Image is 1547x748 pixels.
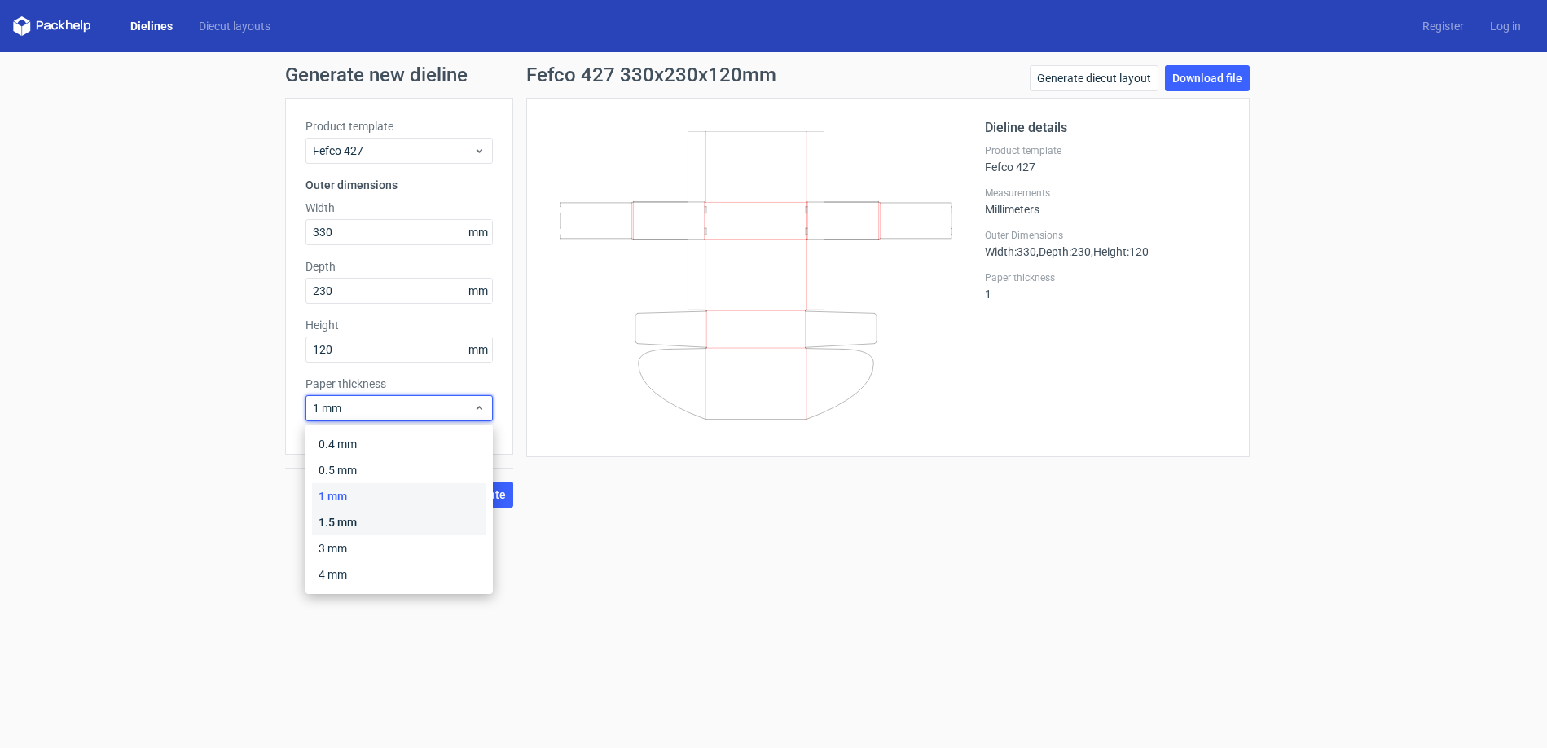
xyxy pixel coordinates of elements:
[985,245,1036,258] span: Width : 330
[1165,65,1250,91] a: Download file
[985,187,1229,200] label: Measurements
[186,18,283,34] a: Diecut layouts
[305,376,493,392] label: Paper thickness
[313,400,473,416] span: 1 mm
[285,65,1263,85] h1: Generate new dieline
[985,144,1229,174] div: Fefco 427
[305,317,493,333] label: Height
[1030,65,1158,91] a: Generate diecut layout
[1036,245,1091,258] span: , Depth : 230
[313,143,473,159] span: Fefco 427
[985,118,1229,138] h2: Dieline details
[312,561,486,587] div: 4 mm
[305,118,493,134] label: Product template
[305,177,493,193] h3: Outer dimensions
[305,200,493,216] label: Width
[305,258,493,275] label: Depth
[464,279,492,303] span: mm
[312,509,486,535] div: 1.5 mm
[464,337,492,362] span: mm
[1477,18,1534,34] a: Log in
[312,483,486,509] div: 1 mm
[117,18,186,34] a: Dielines
[526,65,776,85] h1: Fefco 427 330x230x120mm
[985,144,1229,157] label: Product template
[985,271,1229,284] label: Paper thickness
[985,271,1229,301] div: 1
[312,431,486,457] div: 0.4 mm
[985,187,1229,216] div: Millimeters
[312,535,486,561] div: 3 mm
[464,220,492,244] span: mm
[312,457,486,483] div: 0.5 mm
[985,229,1229,242] label: Outer Dimensions
[1091,245,1149,258] span: , Height : 120
[1409,18,1477,34] a: Register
